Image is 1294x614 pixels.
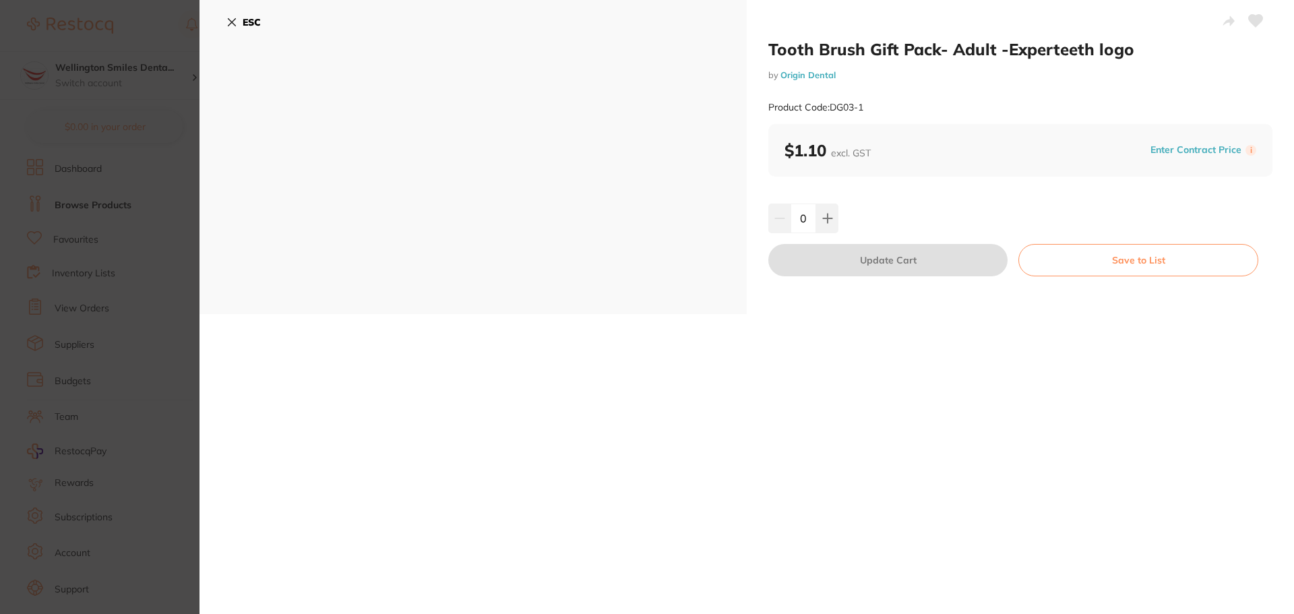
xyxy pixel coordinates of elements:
[1018,244,1258,276] button: Save to List
[1245,145,1256,156] label: i
[1146,144,1245,156] button: Enter Contract Price
[768,244,1008,276] button: Update Cart
[226,11,261,34] button: ESC
[784,140,871,160] b: $1.10
[780,69,836,80] a: Origin Dental
[768,102,863,113] small: Product Code: DG03-1
[831,147,871,159] span: excl. GST
[243,16,261,28] b: ESC
[768,39,1272,59] h2: Tooth Brush Gift Pack- Adult -Experteeth logo
[768,70,1272,80] small: by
